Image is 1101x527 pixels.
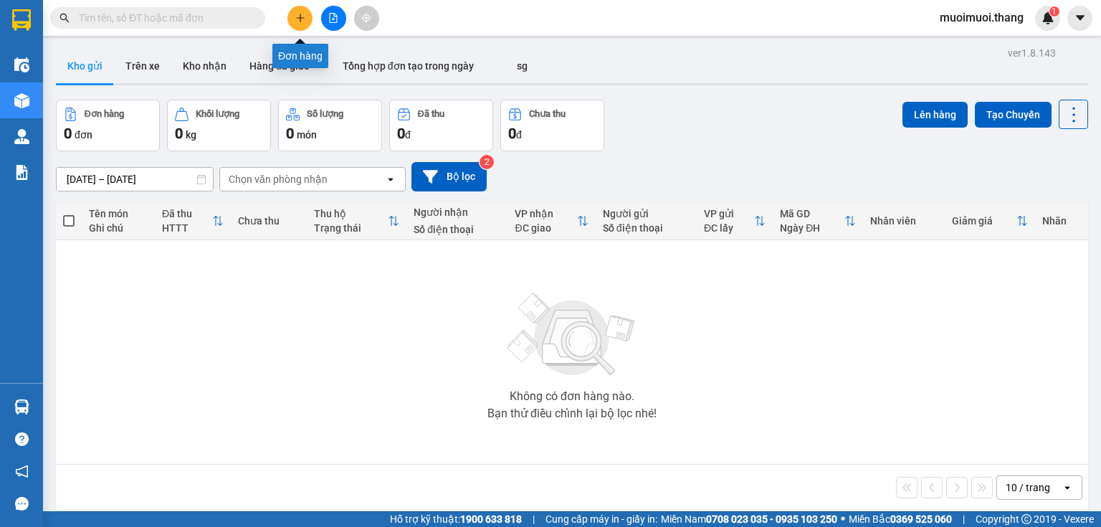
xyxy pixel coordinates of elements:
span: plus [295,13,305,23]
button: Trên xe [114,49,171,83]
div: Ngày ĐH [780,222,844,234]
strong: 0369 525 060 [890,513,952,525]
button: Kho nhận [171,49,238,83]
div: Nhãn [1042,215,1081,227]
svg: open [1062,482,1073,493]
button: Tạo Chuyến [975,102,1052,128]
button: Khối lượng0kg [167,100,271,151]
div: Số lượng [307,109,343,119]
button: Chưa thu0đ [500,100,604,151]
div: Khối lượng [196,109,239,119]
div: Đơn hàng [272,44,328,68]
span: caret-down [1074,11,1087,24]
span: 0 [64,125,72,142]
span: notification [15,465,29,478]
div: VP nhận [515,208,576,219]
sup: 2 [480,155,494,169]
div: Đã thu [162,208,212,219]
div: VP gửi [704,208,754,219]
div: 10 / trang [1006,480,1050,495]
img: logo-vxr [12,9,31,31]
button: file-add [321,6,346,31]
th: Toggle SortBy [155,202,231,240]
span: Tổng hợp đơn tạo trong ngày [343,60,474,72]
span: muoimuoi.thang [928,9,1035,27]
span: 0 [397,125,405,142]
span: file-add [328,13,338,23]
div: Thu hộ [314,208,388,219]
span: Miền Bắc [849,511,952,527]
button: Bộ lọc [411,162,487,191]
img: solution-icon [14,165,29,180]
span: 0 [286,125,294,142]
button: aim [354,6,379,31]
div: Không có đơn hàng nào. [510,391,634,402]
img: warehouse-icon [14,93,29,108]
button: plus [287,6,313,31]
img: icon-new-feature [1042,11,1054,24]
strong: 0708 023 035 - 0935 103 250 [706,513,837,525]
div: ver 1.8.143 [1008,45,1056,61]
img: svg+xml;base64,PHN2ZyBjbGFzcz0ibGlzdC1wbHVnX19zdmciIHhtbG5zPSJodHRwOi8vd3d3LnczLm9yZy8yMDAwL3N2Zy... [500,285,644,385]
span: | [533,511,535,527]
span: sg [517,60,528,72]
span: món [297,129,317,141]
th: Toggle SortBy [697,202,773,240]
div: Đơn hàng [85,109,124,119]
button: Đơn hàng0đơn [56,100,160,151]
svg: open [385,174,396,185]
div: Nhân viên [870,215,938,227]
input: Select a date range. [57,168,213,191]
button: Số lượng0món [278,100,382,151]
div: Số điện thoại [603,222,690,234]
span: Hỗ trợ kỹ thuật: [390,511,522,527]
div: Đã thu [418,109,444,119]
div: Chưa thu [529,109,566,119]
span: 0 [508,125,516,142]
button: Kho gửi [56,49,114,83]
div: Người gửi [603,208,690,219]
span: ⚪️ [841,516,845,522]
div: HTTT [162,222,212,234]
th: Toggle SortBy [773,202,862,240]
div: Mã GD [780,208,844,219]
div: Bạn thử điều chỉnh lại bộ lọc nhé! [487,408,657,419]
span: đ [516,129,522,141]
button: Hàng đã giao [238,49,321,83]
div: Chọn văn phòng nhận [229,172,328,186]
span: 1 [1052,6,1057,16]
div: ĐC giao [515,222,576,234]
th: Toggle SortBy [507,202,595,240]
span: | [963,511,965,527]
span: 0 [175,125,183,142]
span: aim [361,13,371,23]
button: Lên hàng [902,102,968,128]
img: warehouse-icon [14,129,29,144]
span: message [15,497,29,511]
input: Tìm tên, số ĐT hoặc mã đơn [79,10,248,26]
button: caret-down [1067,6,1092,31]
span: question-circle [15,432,29,446]
sup: 1 [1049,6,1059,16]
span: Cung cấp máy in - giấy in: [545,511,657,527]
button: Đã thu0đ [389,100,493,151]
div: ĐC lấy [704,222,754,234]
img: warehouse-icon [14,399,29,414]
img: warehouse-icon [14,57,29,72]
div: Số điện thoại [414,224,500,235]
div: Ghi chú [89,222,148,234]
span: copyright [1021,514,1031,524]
span: Miền Nam [661,511,837,527]
div: Chưa thu [238,215,300,227]
div: Tên món [89,208,148,219]
strong: 1900 633 818 [460,513,522,525]
span: kg [186,129,196,141]
div: Người nhận [414,206,500,218]
span: đơn [75,129,92,141]
div: Trạng thái [314,222,388,234]
span: search [59,13,70,23]
th: Toggle SortBy [945,202,1036,240]
div: Giảm giá [952,215,1017,227]
span: đ [405,129,411,141]
th: Toggle SortBy [307,202,406,240]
